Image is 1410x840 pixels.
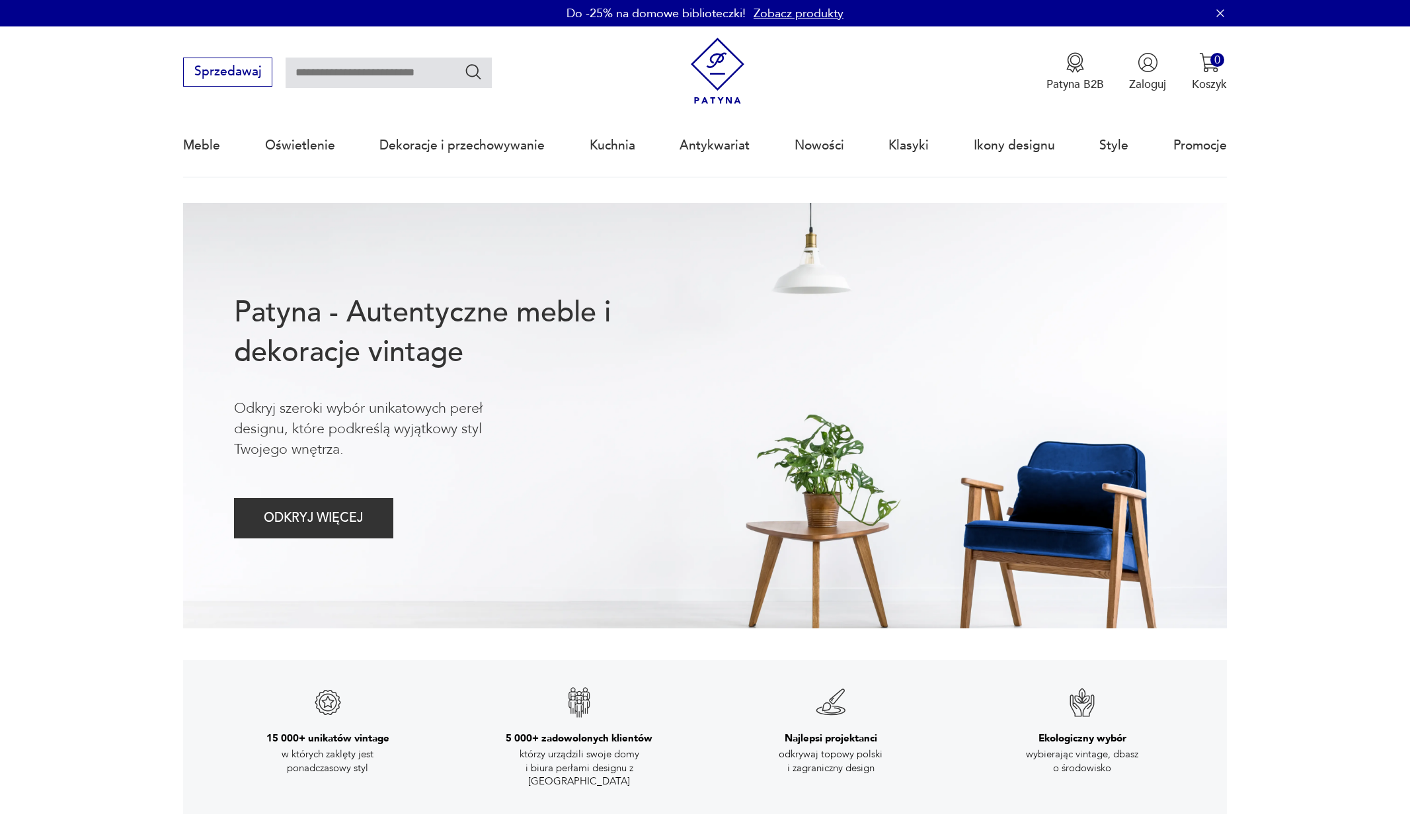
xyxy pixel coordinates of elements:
[684,38,751,105] img: Patyna - sklep z meblami i dekoracjami vintage
[1038,732,1126,745] h3: Ekologiczny wybór
[183,67,272,78] a: Sprzedawaj
[567,5,746,22] p: Do -25% na domowe biblioteczki!
[1046,52,1104,92] button: Patyna B2B
[234,293,662,372] h1: Patyna - Autentyczne meble i dekoracje vintage
[234,398,535,460] p: Odkryj szeroki wybór unikatowych pereł designu, które podkreślą wyjątkowy styl Twojego wnętrza.
[1199,52,1220,73] img: Ikona koszyka
[1065,52,1085,73] img: Ikona medalu
[680,115,750,176] a: Antykwariat
[265,115,335,176] a: Oświetlenie
[888,115,929,176] a: Klasyki
[1192,52,1227,92] button: 0Koszyk
[563,687,595,718] img: Znak gwarancji jakości
[506,732,652,745] h3: 5 000+ zadowolonych klientów
[266,732,389,745] h3: 15 000+ unikatów vintage
[1066,687,1098,718] img: Znak gwarancji jakości
[1009,747,1155,775] p: wybierając vintage, dbasz o środowisko
[183,58,272,87] button: Sprzedawaj
[1099,115,1128,176] a: Style
[1046,52,1104,92] a: Ikona medaluPatyna B2B
[379,115,545,176] a: Dekoracje i przechowywanie
[506,747,652,788] p: którzy urządzili swoje domy i biura perłami designu z [GEOGRAPHIC_DATA]
[1192,77,1227,92] p: Koszyk
[815,687,847,718] img: Znak gwarancji jakości
[1138,52,1158,73] img: Ikonka użytkownika
[758,747,904,775] p: odkrywaj topowy polski i zagraniczny design
[1129,52,1166,92] button: Zaloguj
[1046,77,1104,92] p: Patyna B2B
[183,115,220,176] a: Meble
[464,62,483,81] button: Szukaj
[795,115,844,176] a: Nowości
[234,514,393,525] a: ODKRYJ WIĘCEJ
[590,115,635,176] a: Kuchnia
[234,498,393,538] button: ODKRYJ WIĘCEJ
[255,747,401,775] p: w których zaklęty jest ponadczasowy styl
[974,115,1055,176] a: Ikony designu
[1173,115,1227,176] a: Promocje
[1129,77,1166,92] p: Zaloguj
[754,5,843,22] a: Zobacz produkty
[1210,53,1224,67] div: 0
[312,687,344,718] img: Znak gwarancji jakości
[785,732,877,745] h3: Najlepsi projektanci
